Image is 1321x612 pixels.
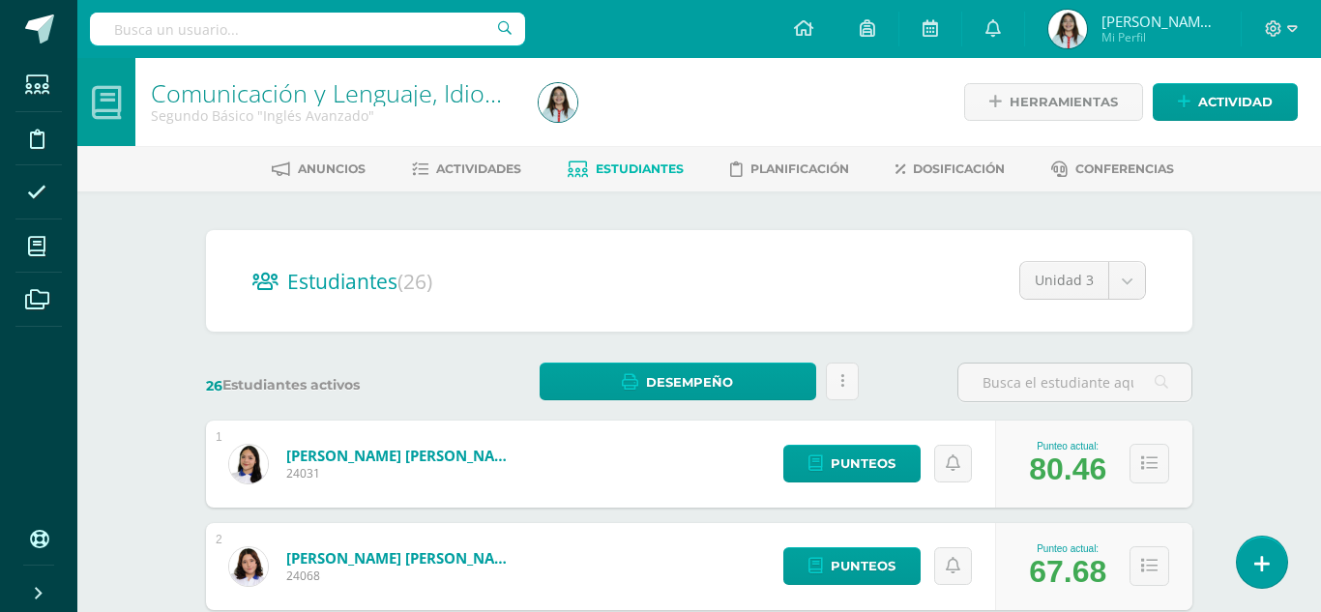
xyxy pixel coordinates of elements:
span: Actividades [436,161,521,176]
span: Actividad [1198,84,1273,120]
span: Punteos [831,446,895,481]
span: Estudiantes [287,268,432,295]
div: Segundo Básico 'Inglés Avanzado' [151,106,515,125]
a: Estudiantes [568,154,684,185]
a: Actividad [1153,83,1298,121]
span: 26 [206,377,222,394]
a: Herramientas [964,83,1143,121]
span: Anuncios [298,161,366,176]
img: 44fc1a796ba9ef81d1f3b65ce015c2ef.png [229,445,268,483]
a: Dosificación [895,154,1005,185]
span: Mi Perfil [1101,29,1218,45]
a: Punteos [783,445,921,482]
span: Estudiantes [596,161,684,176]
a: Conferencias [1051,154,1174,185]
span: Unidad 3 [1035,262,1094,299]
div: 80.46 [1029,452,1106,487]
a: Unidad 3 [1020,262,1145,299]
div: 2 [216,533,222,546]
div: 67.68 [1029,554,1106,590]
span: Dosificación [913,161,1005,176]
label: Estudiantes activos [206,376,441,394]
span: Conferencias [1075,161,1174,176]
span: [PERSON_NAME] [PERSON_NAME] [1101,12,1218,31]
span: 24068 [286,568,518,584]
input: Busca el estudiante aquí... [958,364,1191,401]
span: Herramientas [1010,84,1118,120]
span: Punteos [831,548,895,584]
a: Planificación [730,154,849,185]
a: Anuncios [272,154,366,185]
input: Busca un usuario... [90,13,525,45]
span: Desempeño [646,364,733,400]
a: Actividades [412,154,521,185]
span: 24031 [286,465,518,481]
a: Comunicación y Lenguaje, Idioma Extranjero [151,76,639,109]
span: (26) [397,268,432,295]
img: 211620a42b4d4c323798e66537dd9bac.png [539,83,577,122]
h1: Comunicación y Lenguaje, Idioma Extranjero [151,79,515,106]
img: 211620a42b4d4c323798e66537dd9bac.png [1048,10,1087,48]
a: Desempeño [540,363,815,400]
div: Punteo actual: [1029,441,1106,452]
a: [PERSON_NAME] [PERSON_NAME] [286,446,518,465]
span: Planificación [750,161,849,176]
div: 1 [216,430,222,444]
div: Punteo actual: [1029,543,1106,554]
a: Punteos [783,547,921,585]
a: [PERSON_NAME] [PERSON_NAME] [286,548,518,568]
img: 843683b66112089d43ec7a9c77992b8d.png [229,547,268,586]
